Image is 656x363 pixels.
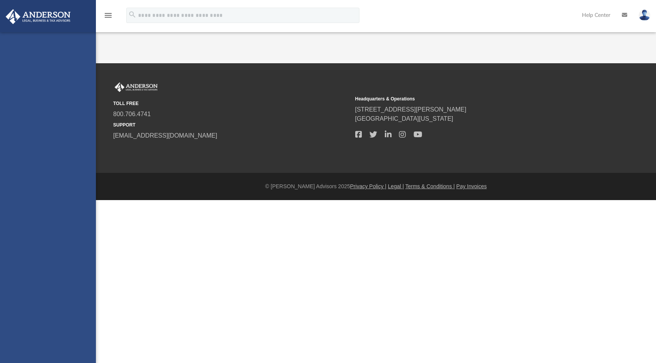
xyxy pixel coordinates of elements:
a: menu [104,15,113,20]
a: 800.706.4741 [113,111,151,117]
div: © [PERSON_NAME] Advisors 2025 [96,182,656,191]
i: menu [104,11,113,20]
img: Anderson Advisors Platinum Portal [113,82,159,92]
a: Legal | [388,183,404,189]
img: User Pic [639,10,650,21]
small: TOLL FREE [113,100,350,107]
small: Headquarters & Operations [355,95,592,102]
a: Privacy Policy | [350,183,387,189]
a: [STREET_ADDRESS][PERSON_NAME] [355,106,466,113]
a: [GEOGRAPHIC_DATA][US_STATE] [355,115,453,122]
small: SUPPORT [113,122,350,128]
a: Pay Invoices [456,183,486,189]
i: search [128,10,137,19]
img: Anderson Advisors Platinum Portal [3,9,73,24]
a: Terms & Conditions | [405,183,455,189]
a: [EMAIL_ADDRESS][DOMAIN_NAME] [113,132,217,139]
